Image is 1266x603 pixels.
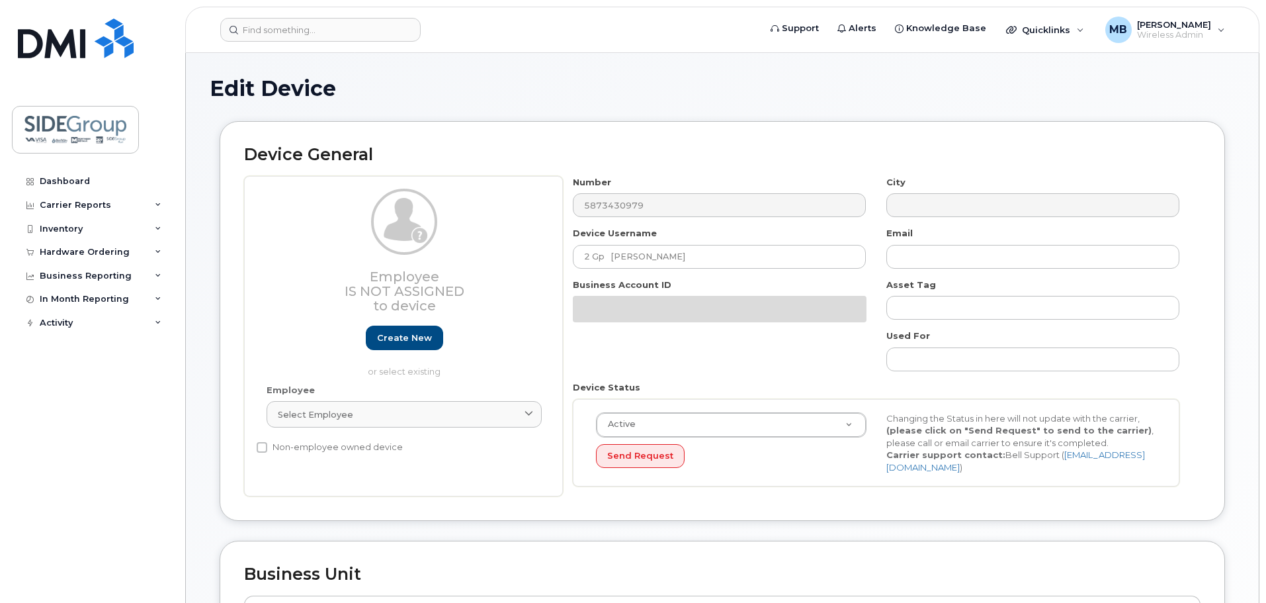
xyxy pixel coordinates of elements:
[886,425,1152,436] strong: (please click on "Send Request" to send to the carrier)
[886,176,906,189] label: City
[345,283,464,299] span: Is not assigned
[267,384,315,396] label: Employee
[886,330,930,342] label: Used For
[596,444,685,469] button: Send Request
[278,408,353,421] span: Select employee
[267,269,542,313] h3: Employee
[366,326,443,350] a: Create new
[600,418,636,430] span: Active
[210,77,1235,100] h1: Edit Device
[244,565,1201,584] h2: Business Unit
[886,227,913,240] label: Email
[573,176,611,189] label: Number
[597,413,866,437] a: Active
[257,440,403,455] label: Non-employee owned device
[573,227,657,240] label: Device Username
[267,365,542,378] p: or select existing
[876,412,1167,474] div: Changing the Status in here will not update with the carrier, , please call or email carrier to e...
[573,381,640,394] label: Device Status
[886,449,1005,460] strong: Carrier support contact:
[244,146,1201,164] h2: Device General
[886,279,936,291] label: Asset Tag
[886,449,1145,473] a: [EMAIL_ADDRESS][DOMAIN_NAME]
[267,401,542,428] a: Select employee
[373,298,436,314] span: to device
[573,279,671,291] label: Business Account ID
[257,442,267,453] input: Non-employee owned device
